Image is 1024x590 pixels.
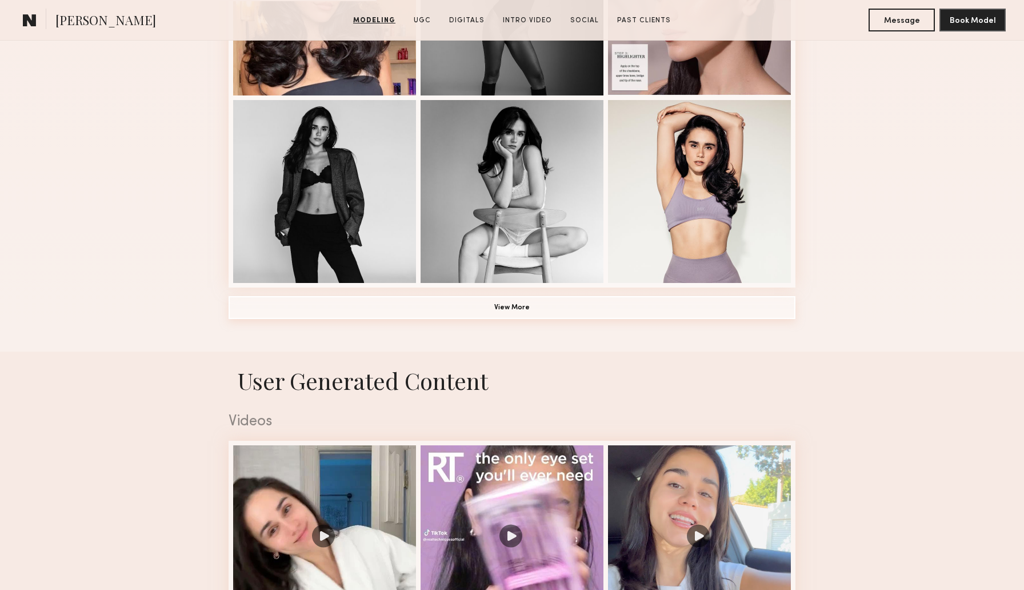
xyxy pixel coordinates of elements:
h1: User Generated Content [219,365,805,396]
a: Modeling [349,15,400,26]
button: Book Model [939,9,1006,31]
a: Intro Video [498,15,557,26]
a: Past Clients [613,15,675,26]
a: Book Model [939,15,1006,25]
button: View More [229,296,795,319]
a: UGC [409,15,435,26]
a: Digitals [445,15,489,26]
button: Message [869,9,935,31]
a: Social [566,15,603,26]
span: [PERSON_NAME] [55,11,156,31]
div: Videos [229,414,795,429]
